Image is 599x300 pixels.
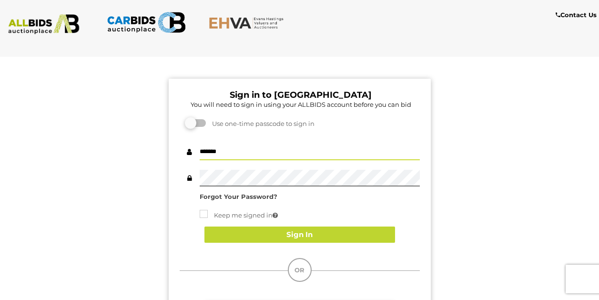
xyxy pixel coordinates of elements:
h5: You will need to sign in using your ALLBIDS account before you can bid [182,101,420,108]
b: Contact Us [556,11,597,19]
a: Forgot Your Password? [200,193,277,200]
img: ALLBIDS.com.au [4,14,83,34]
a: Contact Us [556,10,599,21]
b: Sign in to [GEOGRAPHIC_DATA] [230,90,372,100]
img: CARBIDS.com.au [107,10,186,35]
button: Sign In [204,227,395,243]
div: OR [288,258,312,282]
label: Keep me signed in [200,210,278,221]
span: Use one-time passcode to sign in [207,120,315,127]
img: EHVA.com.au [209,17,288,29]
